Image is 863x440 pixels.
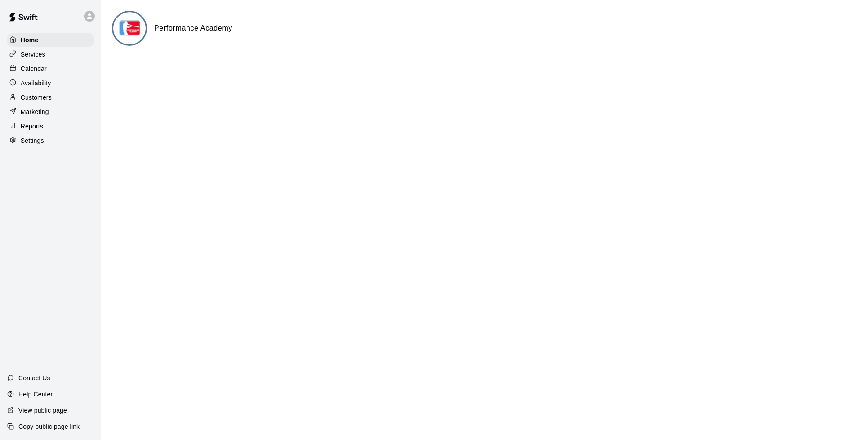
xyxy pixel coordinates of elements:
a: Services [7,48,94,61]
a: Home [7,33,94,47]
p: Home [21,35,39,44]
p: Copy public page link [18,422,80,431]
a: Availability [7,76,94,90]
a: Calendar [7,62,94,75]
p: Reports [21,122,43,131]
a: Marketing [7,105,94,119]
p: Marketing [21,107,49,116]
p: Customers [21,93,52,102]
img: Performance Academy logo [113,12,147,46]
a: Settings [7,134,94,147]
p: Settings [21,136,44,145]
p: Availability [21,79,51,88]
p: Help Center [18,390,53,399]
p: Calendar [21,64,47,73]
p: Services [21,50,45,59]
p: Contact Us [18,374,50,383]
p: View public page [18,406,67,415]
a: Reports [7,119,94,133]
a: Customers [7,91,94,104]
h6: Performance Academy [154,22,232,34]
